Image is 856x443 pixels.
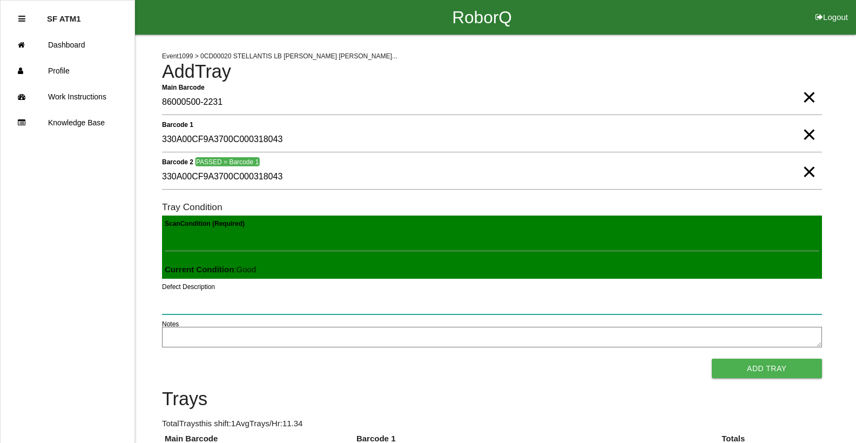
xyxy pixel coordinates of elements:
label: Notes [162,319,179,329]
span: Clear Input [802,76,816,97]
b: Barcode 2 [162,158,193,165]
input: Required [162,90,822,115]
span: Event 1099 > 0CD00020 STELLANTIS LB [PERSON_NAME] [PERSON_NAME]... [162,52,397,60]
span: Clear Input [802,150,816,172]
p: Total Trays this shift: 1 Avg Trays /Hr: 11.34 [162,418,822,430]
b: Main Barcode [162,83,205,91]
h4: Trays [162,389,822,410]
a: Profile [1,58,134,84]
b: Barcode 1 [162,120,193,128]
span: Clear Input [802,113,816,135]
label: Defect Description [162,282,215,292]
b: Current Condition [165,265,234,274]
span: PASSED = Barcode 1 [195,157,259,166]
div: Close [18,6,25,32]
a: Dashboard [1,32,134,58]
a: Work Instructions [1,84,134,110]
b: Scan Condition (Required) [165,220,245,227]
h4: Add Tray [162,62,822,82]
p: SF ATM1 [47,6,81,23]
a: Knowledge Base [1,110,134,136]
button: Add Tray [712,359,822,378]
span: : Good [165,265,256,274]
h6: Tray Condition [162,202,822,212]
